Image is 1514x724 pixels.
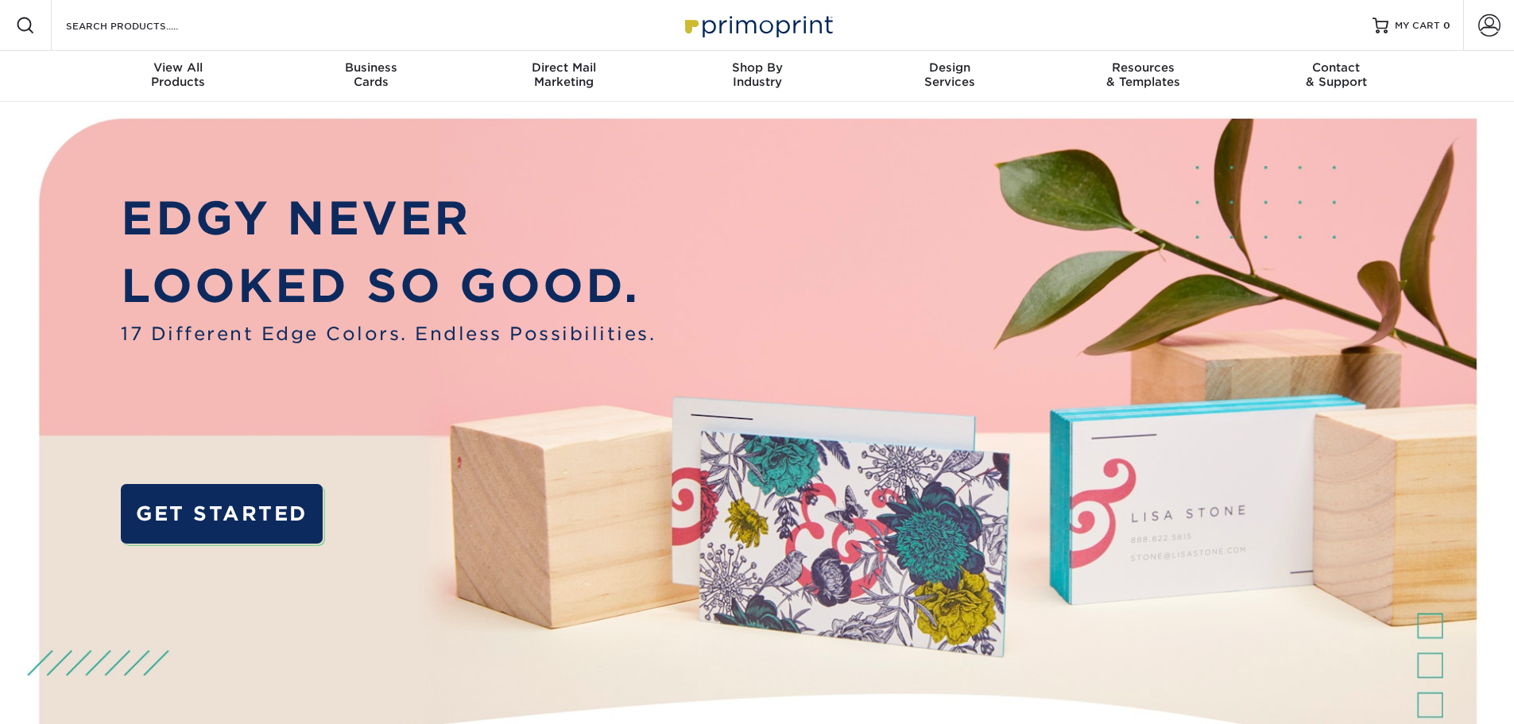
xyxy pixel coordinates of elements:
p: LOOKED SO GOOD. [121,252,656,320]
div: Industry [660,60,854,89]
a: DesignServices [854,51,1047,102]
input: SEARCH PRODUCTS..... [64,16,219,35]
img: Primoprint [678,8,837,42]
a: BusinessCards [274,51,467,102]
a: GET STARTED [121,484,322,544]
a: Contact& Support [1240,51,1433,102]
div: & Templates [1047,60,1240,89]
div: Products [82,60,275,89]
div: Services [854,60,1047,89]
div: Cards [274,60,467,89]
a: View AllProducts [82,51,275,102]
span: Direct Mail [467,60,660,75]
span: 0 [1443,20,1450,31]
span: 17 Different Edge Colors. Endless Possibilities. [121,320,656,347]
span: View All [82,60,275,75]
span: Design [854,60,1047,75]
a: Shop ByIndustry [660,51,854,102]
a: Direct MailMarketing [467,51,660,102]
a: Resources& Templates [1047,51,1240,102]
span: Business [274,60,467,75]
span: MY CART [1395,19,1440,33]
span: Resources [1047,60,1240,75]
p: EDGY NEVER [121,184,656,253]
div: Marketing [467,60,660,89]
span: Contact [1240,60,1433,75]
div: & Support [1240,60,1433,89]
span: Shop By [660,60,854,75]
